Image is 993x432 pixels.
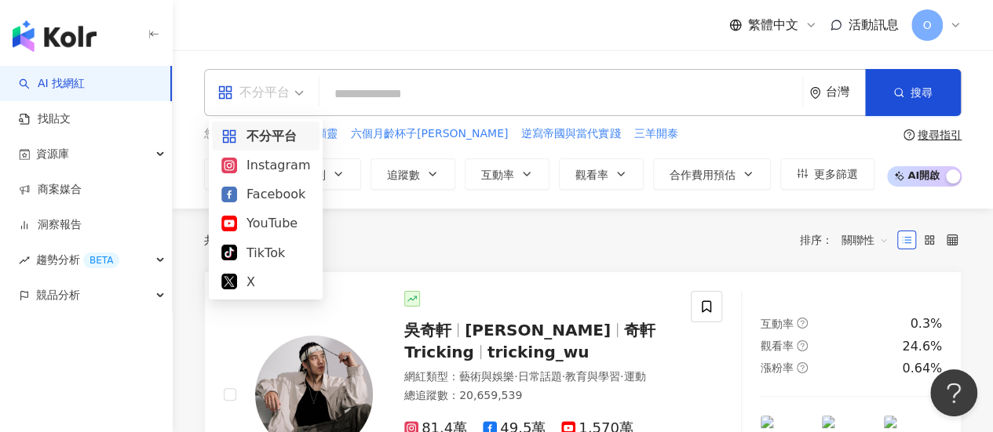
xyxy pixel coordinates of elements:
[930,369,977,416] iframe: Help Scout Beacon - Open
[826,85,865,99] div: 台灣
[36,136,69,172] span: 資源庫
[653,158,771,190] button: 合作費用預估
[565,370,620,383] span: 教育與學習
[809,87,821,99] span: environment
[221,155,310,175] div: Instagram
[748,16,798,34] span: 繁體中文
[514,370,517,383] span: ·
[465,321,611,339] span: [PERSON_NAME]
[910,315,942,332] div: 0.3%
[633,125,678,143] button: 三羊開泰
[520,125,621,143] button: 逆寫帝國與當代實踐
[559,158,644,190] button: 觀看率
[904,129,915,140] span: question-circle
[561,370,564,383] span: ·
[623,370,645,383] span: 運動
[221,272,310,292] div: X
[620,370,623,383] span: ·
[761,361,794,374] span: 漲粉率
[221,213,310,233] div: YouTube
[404,321,655,361] span: 奇軒Tricking
[521,126,620,142] span: 逆寫帝國與當代實踐
[404,388,672,404] div: 總追蹤數 ： 20,659,539
[19,182,82,198] a: 商案媒合
[780,158,874,190] button: 更多篩選
[918,129,962,141] div: 搜尋指引
[204,158,278,190] button: 類型
[481,169,514,181] span: 互動率
[387,169,420,181] span: 追蹤數
[841,227,889,252] span: 關聯性
[19,76,85,92] a: searchAI 找網紅
[761,318,794,330] span: 互動率
[13,20,97,52] img: logo
[221,243,310,263] div: TikTok
[19,217,82,233] a: 洞察報告
[404,321,451,339] span: 吳奇軒
[465,158,549,190] button: 互動率
[459,370,514,383] span: 藝術與娛樂
[217,80,290,105] div: 不分平台
[797,340,808,351] span: question-circle
[221,129,237,144] span: appstore
[849,17,899,32] span: 活動訊息
[36,242,119,278] span: 趨勢分析
[351,126,508,142] span: 六個月齡杯子[PERSON_NAME]
[911,86,933,99] span: 搜尋
[797,318,808,329] span: question-circle
[902,338,942,355] div: 24.6%
[670,169,736,181] span: 合作費用預估
[371,158,455,190] button: 追蹤數
[287,158,361,190] button: 性別
[865,69,961,116] button: 搜尋
[800,227,897,252] div: 排序：
[761,339,794,352] span: 觀看率
[217,85,233,100] span: appstore
[814,168,858,180] span: 更多篩選
[350,125,509,143] button: 六個月齡杯子[PERSON_NAME]
[19,255,30,266] span: rise
[797,362,808,373] span: question-circle
[204,234,278,246] div: 共 筆
[221,184,310,204] div: Facebook
[902,360,942,377] div: 0.64%
[922,16,931,34] span: O
[575,169,608,181] span: 觀看率
[204,126,281,142] span: 您可能感興趣：
[404,369,672,385] div: 網紅類型 ：
[19,111,71,127] a: 找貼文
[221,126,310,146] div: 不分平台
[633,126,677,142] span: 三羊開泰
[487,343,590,361] span: tricking_wu
[517,370,561,383] span: 日常話題
[36,278,80,313] span: 競品分析
[83,252,119,268] div: BETA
